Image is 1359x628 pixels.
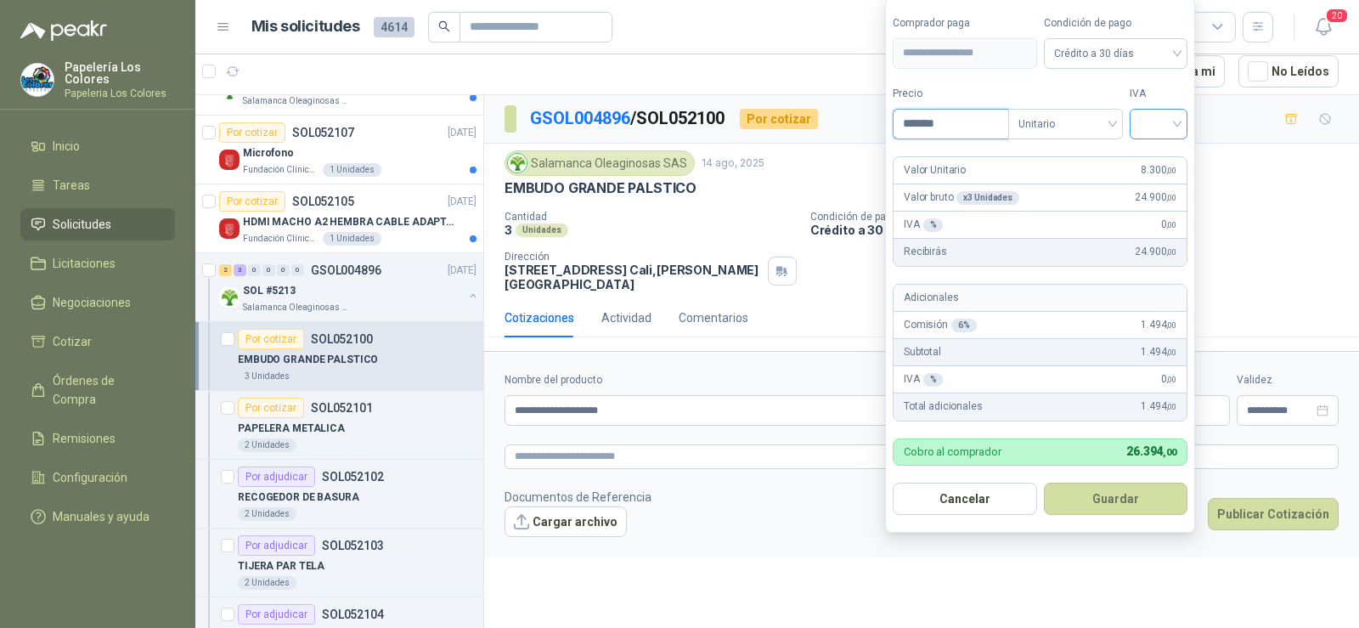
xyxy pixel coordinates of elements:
[248,264,261,276] div: 0
[1166,220,1176,229] span: ,00
[238,398,304,418] div: Por cotizar
[374,17,414,37] span: 4614
[951,319,977,332] div: 6 %
[53,254,116,273] span: Licitaciones
[311,264,381,276] p: GSOL004896
[219,218,240,239] img: Company Logo
[1237,372,1339,388] label: Validez
[448,125,476,141] p: [DATE]
[702,156,764,172] p: 14 ago, 2025
[238,370,296,383] div: 3 Unidades
[20,208,175,240] a: Solicitudes
[322,540,384,552] p: SOL052103
[219,122,285,143] div: Por cotizar
[219,264,232,276] div: 2
[904,371,943,388] p: IVA
[505,263,761,291] p: [STREET_ADDRESS] Cali , [PERSON_NAME][GEOGRAPHIC_DATA]
[243,94,350,108] p: Salamanca Oleaginosas SAS
[1141,399,1176,415] span: 1.494
[20,247,175,280] a: Licitaciones
[238,438,296,452] div: 2 Unidades
[1044,15,1188,31] label: Condición de pago
[195,322,483,391] a: Por cotizarSOL052100EMBUDO GRANDE PALSTICO3 Unidades
[277,264,290,276] div: 0
[53,293,131,312] span: Negociaciones
[601,308,651,327] div: Actividad
[505,179,696,197] p: EMBUDO GRANDE PALSTICO
[20,325,175,358] a: Cotizar
[20,286,175,319] a: Negociaciones
[243,283,296,299] p: SOL #5213
[65,88,175,99] p: Papeleria Los Colores
[195,116,483,184] a: Por cotizarSOL052107[DATE] Company LogoMicrofonoFundación Clínica Shaio1 Unidades
[810,223,1352,237] p: Crédito a 30 días
[1135,190,1176,206] span: 24.900
[1166,247,1176,257] span: ,00
[1130,86,1187,102] label: IVA
[219,191,285,212] div: Por cotizar
[893,483,1037,515] button: Cancelar
[53,429,116,448] span: Remisiones
[234,264,246,276] div: 3
[219,287,240,308] img: Company Logo
[505,211,797,223] p: Cantidad
[1018,111,1113,137] span: Unitario
[20,130,175,162] a: Inicio
[323,163,381,177] div: 1 Unidades
[238,604,315,625] div: Por adjudicar
[20,501,175,533] a: Manuales y ayuda
[20,461,175,494] a: Configuración
[1141,162,1176,178] span: 8.300
[243,145,294,161] p: Microfono
[195,529,483,597] a: Por adjudicarSOL052103TIJERA PAR TELA2 Unidades
[1141,317,1176,333] span: 1.494
[65,61,175,85] p: Papelería Los Colores
[292,195,354,207] p: SOL052105
[893,15,1037,31] label: Comprador paga
[1166,348,1176,357] span: ,00
[219,150,240,170] img: Company Logo
[505,506,627,537] button: Cargar archivo
[1208,498,1339,530] button: Publicar Cotización
[323,232,381,246] div: 1 Unidades
[292,127,354,139] p: SOL052107
[1238,55,1339,88] button: No Leídos
[21,64,54,96] img: Company Logo
[1325,8,1349,24] span: 20
[20,20,107,41] img: Logo peakr
[505,251,761,263] p: Dirección
[505,488,651,506] p: Documentos de Referencia
[1166,193,1176,202] span: ,00
[448,263,476,279] p: [DATE]
[238,352,378,368] p: EMBUDO GRANDE PALSTICO
[1126,444,1176,458] span: 26.394
[53,371,159,409] span: Órdenes de Compra
[20,169,175,201] a: Tareas
[195,460,483,529] a: Por adjudicarSOL052102RECOGEDOR DE BASURA2 Unidades
[238,467,315,487] div: Por adjudicar
[1166,402,1176,411] span: ,00
[53,332,92,351] span: Cotizar
[679,308,748,327] div: Comentarios
[53,468,127,487] span: Configuración
[516,223,568,237] div: Unidades
[1166,375,1176,384] span: ,00
[904,290,958,306] p: Adicionales
[53,507,149,526] span: Manuales y ayuda
[1161,371,1176,388] span: 0
[923,218,944,232] div: %
[508,154,527,173] img: Company Logo
[904,317,977,333] p: Comisión
[904,399,983,415] p: Total adicionales
[904,217,943,233] p: IVA
[904,244,947,260] p: Recibirás
[904,446,1001,457] p: Cobro al comprador
[243,214,454,230] p: HDMI MACHO A2 HEMBRA CABLE ADAPTADOR CONVERTIDOR FOR MONIT
[1308,12,1339,42] button: 20
[740,109,818,129] div: Por cotizar
[904,190,1019,206] p: Valor bruto
[1166,166,1176,175] span: ,00
[219,260,480,314] a: 2 3 0 0 0 0 GSOL004896[DATE] Company LogoSOL #5213Salamanca Oleaginosas SAS
[530,108,630,128] a: GSOL004896
[505,150,695,176] div: Salamanca Oleaginosas SAS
